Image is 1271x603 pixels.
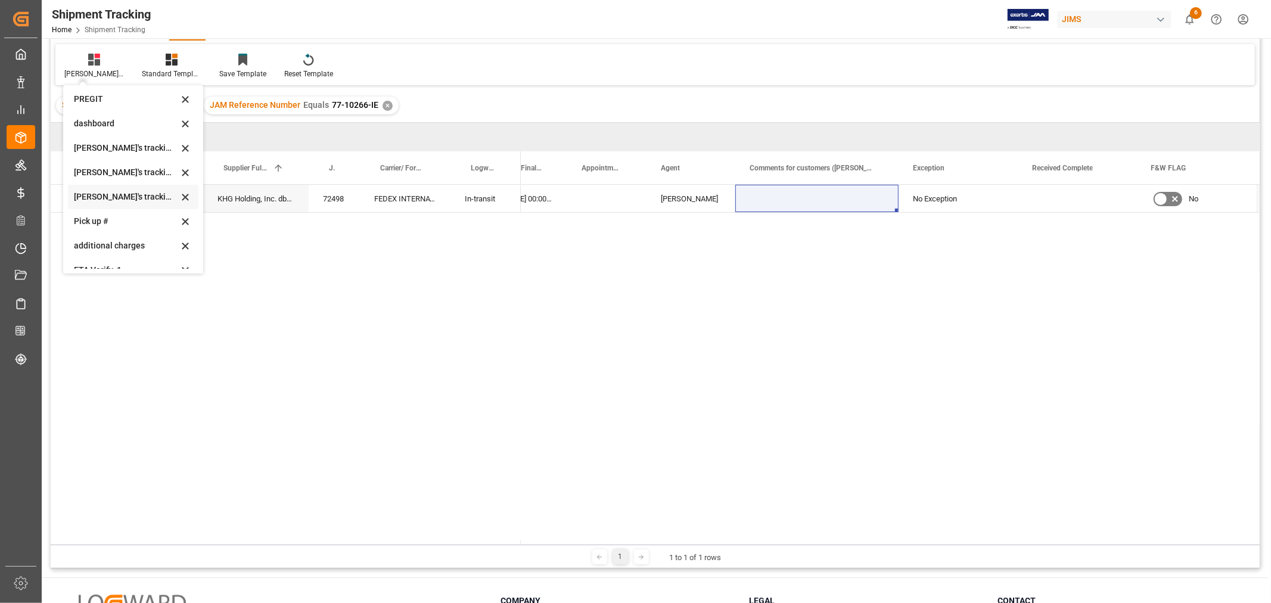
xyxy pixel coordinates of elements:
span: F&W FLAG [1151,164,1186,172]
div: [PERSON_NAME]'s tracking all_sample [74,191,178,203]
div: Press SPACE to select this row. [51,185,521,213]
div: 72498 [309,185,360,212]
div: [DATE] 00:00:00 [490,185,567,212]
div: additional charges [74,240,178,252]
div: [PERSON_NAME]'s tracking all # _5 [74,166,178,179]
div: Standard Templates [142,69,201,79]
a: Home [52,26,72,34]
span: Comments for customers ([PERSON_NAME]) [750,164,874,172]
span: Appointment Start Date [582,164,621,172]
div: Save Template [219,69,266,79]
button: Help Center [1203,6,1230,33]
span: Supplier Full Name [62,100,134,110]
div: ETA Verify_1 [74,264,178,276]
span: 6 [1190,7,1202,19]
span: No [1189,185,1198,213]
span: Supplier Full Name [223,164,268,172]
div: [PERSON_NAME]'s tracking all # _5 [64,69,124,79]
span: Agent [661,164,680,172]
span: Exception [913,164,944,172]
span: ETA (Final Delivery Location) [504,164,542,172]
button: show 6 new notifications [1176,6,1203,33]
div: In-transit [465,185,506,213]
div: [PERSON_NAME]'s tracking all_3 [74,142,178,154]
span: Logward Status [471,164,496,172]
span: JAM Shipment Number [329,164,335,172]
div: Reset Template [284,69,333,79]
div: KHG Holding, Inc. dba Austere [203,185,309,212]
div: ✕ [383,101,393,111]
div: [PERSON_NAME] [661,185,721,213]
div: dashboard [74,117,178,130]
div: Pick up # [74,215,178,228]
div: 1 [613,549,628,564]
span: JAM Reference Number [210,100,300,110]
img: Exertis%20JAM%20-%20Email%20Logo.jpg_1722504956.jpg [1008,9,1049,30]
span: Received Complete [1032,164,1093,172]
span: Carrier/ Forwarder Name [380,164,425,172]
div: No Exception [913,185,1003,213]
div: FEDEX INTERNATIONAL ECONOMY [360,185,450,212]
button: JIMS [1057,8,1176,30]
div: 1 to 1 of 1 rows [670,552,722,564]
span: Equals [303,100,329,110]
div: JIMS [1057,11,1171,28]
div: Shipment Tracking [52,5,151,23]
span: 77-10266-IE [332,100,378,110]
div: PREGIT [74,93,178,105]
